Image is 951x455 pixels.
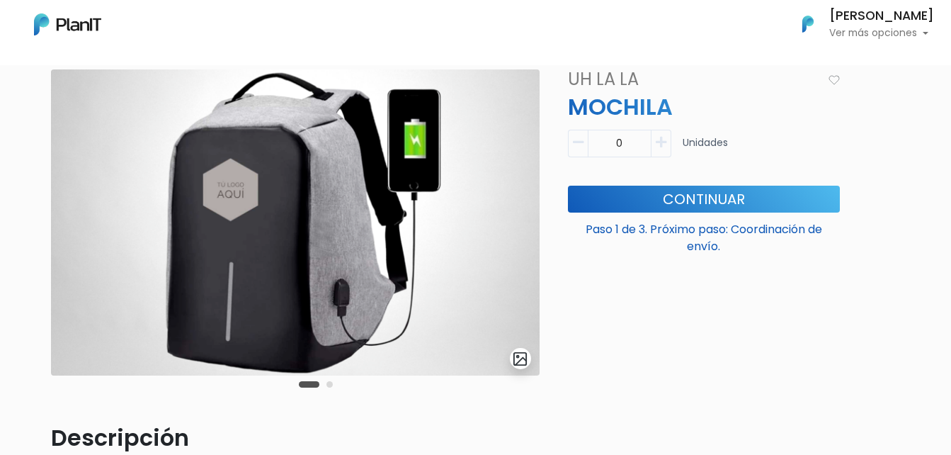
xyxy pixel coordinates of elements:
button: PlanIt Logo [PERSON_NAME] Ver más opciones [784,6,934,43]
img: heart_icon [828,75,840,85]
div: ¿Necesitás ayuda? [73,13,204,41]
p: Unidades [683,135,728,163]
button: Carousel Page 1 (Current Slide) [299,381,319,388]
p: Ver más opciones [829,28,934,38]
p: MOCHILA [559,90,848,124]
img: WhatsApp_Image_2023-07-11_at_15.21-PhotoRoom.png [51,69,540,376]
img: gallery-light [512,351,528,367]
h6: [PERSON_NAME] [829,10,934,23]
img: PlanIt Logo [792,9,824,40]
button: Carousel Page 2 [326,381,333,388]
h4: Uh La La [559,69,824,90]
p: Paso 1 de 3. Próximo paso: Coordinación de envío. [568,215,840,255]
img: PlanIt Logo [34,13,101,35]
p: Descripción [51,421,540,455]
div: Carousel Pagination [295,376,336,393]
button: Continuar [568,186,840,213]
